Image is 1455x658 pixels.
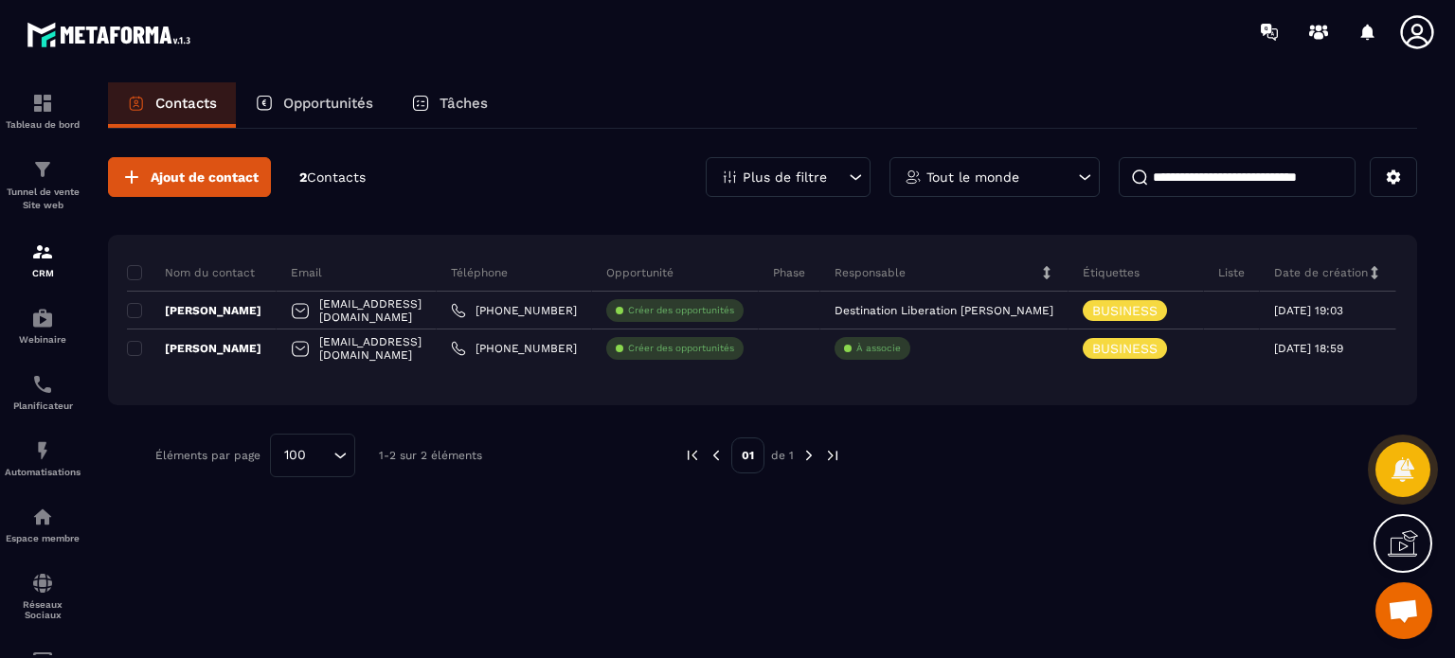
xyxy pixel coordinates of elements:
p: BUSINESS [1092,304,1158,317]
div: Search for option [270,434,355,477]
img: logo [27,17,197,52]
p: CRM [5,268,81,278]
p: Email [291,265,322,280]
a: formationformationCRM [5,226,81,293]
img: automations [31,307,54,329]
a: automationsautomationsAutomatisations [5,425,81,491]
p: 01 [731,437,764,473]
p: Étiquettes [1083,265,1140,280]
p: Contacts [155,95,217,112]
a: formationformationTunnel de vente Site web [5,144,81,226]
p: Nom du contact [127,265,255,280]
input: Search for option [313,445,329,466]
p: BUSINESS [1092,342,1158,355]
a: schedulerschedulerPlanificateur [5,359,81,425]
p: Liste [1218,265,1245,280]
img: prev [708,447,725,464]
p: Date de création [1274,265,1368,280]
p: [DATE] 19:03 [1274,304,1343,317]
p: 2 [299,169,366,187]
p: de 1 [771,448,794,463]
p: Éléments par page [155,449,260,462]
a: formationformationTableau de bord [5,78,81,144]
div: Ouvrir le chat [1375,582,1432,639]
img: scheduler [31,373,54,396]
p: [DATE] 18:59 [1274,342,1343,355]
p: Espace membre [5,533,81,543]
a: automationsautomationsWebinaire [5,293,81,359]
p: Planificateur [5,400,81,411]
p: Téléphone [451,265,508,280]
p: Automatisations [5,467,81,477]
p: [PERSON_NAME] [127,341,261,356]
p: Destination Liberation [PERSON_NAME] [835,304,1053,317]
p: À associe [856,342,901,355]
p: Tableau de bord [5,119,81,130]
a: [PHONE_NUMBER] [451,341,577,356]
button: Ajout de contact [108,157,271,197]
p: Phase [773,265,805,280]
span: 100 [278,445,313,466]
p: Plus de filtre [743,170,827,184]
span: Contacts [307,169,366,185]
p: Opportunité [606,265,674,280]
img: formation [31,240,54,263]
p: Tunnel de vente Site web [5,186,81,212]
p: 1-2 sur 2 éléments [379,449,482,462]
a: social-networksocial-networkRéseaux Sociaux [5,558,81,634]
p: Opportunités [283,95,373,112]
p: Tâches [440,95,488,112]
img: automations [31,506,54,528]
img: formation [31,158,54,181]
img: next [824,447,841,464]
p: Créer des opportunités [628,342,734,355]
p: Tout le monde [926,170,1019,184]
a: automationsautomationsEspace membre [5,491,81,558]
a: Opportunités [236,82,392,128]
p: Webinaire [5,334,81,345]
p: Réseaux Sociaux [5,599,81,620]
span: Ajout de contact [151,168,259,187]
p: [PERSON_NAME] [127,303,261,318]
a: [PHONE_NUMBER] [451,303,577,318]
img: next [800,447,817,464]
p: Créer des opportunités [628,304,734,317]
a: Tâches [392,82,507,128]
img: automations [31,439,54,462]
a: Contacts [108,82,236,128]
img: social-network [31,572,54,595]
p: Responsable [835,265,906,280]
img: formation [31,92,54,115]
img: prev [684,447,701,464]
